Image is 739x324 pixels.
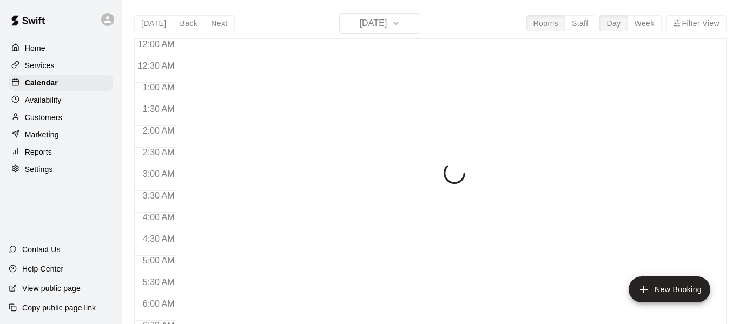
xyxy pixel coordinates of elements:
[25,112,62,123] p: Customers
[629,276,710,302] button: add
[22,263,63,274] p: Help Center
[9,144,113,160] a: Reports
[140,234,177,243] span: 4:30 AM
[22,302,96,313] p: Copy public page link
[25,95,62,105] p: Availability
[9,127,113,143] a: Marketing
[140,148,177,157] span: 2:30 AM
[140,83,177,92] span: 1:00 AM
[9,109,113,125] a: Customers
[140,256,177,265] span: 5:00 AM
[22,283,81,294] p: View public page
[9,75,113,91] a: Calendar
[140,126,177,135] span: 2:00 AM
[140,213,177,222] span: 4:00 AM
[9,92,113,108] a: Availability
[25,77,58,88] p: Calendar
[22,244,61,255] p: Contact Us
[140,169,177,178] span: 3:00 AM
[25,43,45,54] p: Home
[9,40,113,56] a: Home
[9,57,113,74] a: Services
[25,164,53,175] p: Settings
[140,104,177,114] span: 1:30 AM
[135,39,177,49] span: 12:00 AM
[25,147,52,157] p: Reports
[135,61,177,70] span: 12:30 AM
[25,60,55,71] p: Services
[140,299,177,308] span: 6:00 AM
[140,191,177,200] span: 3:30 AM
[140,277,177,287] span: 5:30 AM
[25,129,59,140] p: Marketing
[9,161,113,177] a: Settings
